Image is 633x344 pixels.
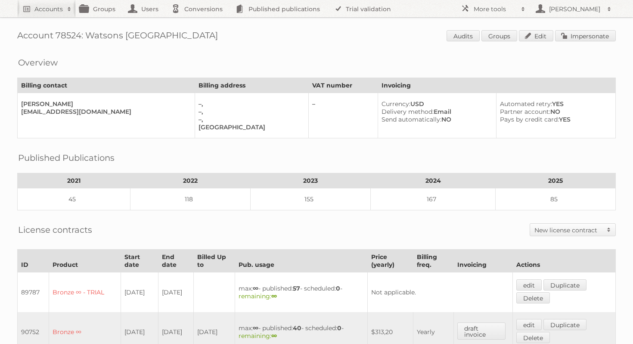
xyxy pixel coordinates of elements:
[253,324,258,332] strong: ∞
[251,188,371,210] td: 155
[309,78,378,93] th: VAT number
[158,272,193,313] td: [DATE]
[49,272,121,313] td: Bronze ∞ - TRIAL
[534,226,602,235] h2: New license contract
[18,151,115,164] h2: Published Publications
[49,250,121,272] th: Product
[371,188,496,210] td: 167
[130,188,251,210] td: 118
[199,123,301,131] div: [GEOGRAPHIC_DATA]
[382,116,441,123] span: Send automatically:
[454,250,512,272] th: Invoicing
[555,30,616,41] a: Impersonate
[239,292,277,300] span: remaining:
[130,173,251,188] th: 2022
[368,272,512,313] td: Not applicable.
[193,250,235,272] th: Billed Up to
[17,30,616,43] h1: Account 78524: Watsons [GEOGRAPHIC_DATA]
[481,30,517,41] a: Groups
[18,250,49,272] th: ID
[121,250,158,272] th: Start date
[18,223,92,236] h2: License contracts
[382,116,489,123] div: NO
[34,5,63,13] h2: Accounts
[18,56,58,69] h2: Overview
[382,108,434,116] span: Delivery method:
[239,332,277,340] span: remaining:
[18,272,49,313] td: 89787
[500,116,608,123] div: YES
[516,279,542,291] a: edit
[500,108,550,116] span: Partner account:
[121,272,158,313] td: [DATE]
[519,30,553,41] a: Edit
[158,250,193,272] th: End date
[271,332,277,340] strong: ∞
[602,224,615,236] span: Toggle
[18,173,130,188] th: 2021
[368,250,413,272] th: Price (yearly)
[543,279,586,291] a: Duplicate
[235,250,368,272] th: Pub. usage
[195,78,309,93] th: Billing address
[382,100,410,108] span: Currency:
[18,188,130,210] td: 45
[500,116,559,123] span: Pays by credit card:
[337,324,341,332] strong: 0
[474,5,517,13] h2: More tools
[293,285,300,292] strong: 57
[199,116,301,123] div: –,
[309,93,378,138] td: –
[371,173,496,188] th: 2024
[447,30,480,41] a: Audits
[516,319,542,330] a: edit
[512,250,615,272] th: Actions
[199,100,301,108] div: –,
[543,319,586,330] a: Duplicate
[516,332,550,343] a: Delete
[18,78,195,93] th: Billing contact
[253,285,258,292] strong: ∞
[21,108,188,116] div: [EMAIL_ADDRESS][DOMAIN_NAME]
[293,324,301,332] strong: 40
[21,100,188,108] div: [PERSON_NAME]
[457,322,505,340] a: draft invoice
[413,250,454,272] th: Billing freq.
[199,108,301,116] div: –,
[547,5,603,13] h2: [PERSON_NAME]
[500,100,552,108] span: Automated retry:
[235,272,368,313] td: max: - published: - scheduled: -
[336,285,340,292] strong: 0
[378,78,616,93] th: Invoicing
[382,100,489,108] div: USD
[251,173,371,188] th: 2023
[496,173,616,188] th: 2025
[496,188,616,210] td: 85
[500,100,608,108] div: YES
[516,292,550,303] a: Delete
[382,108,489,116] div: Email
[500,108,608,116] div: NO
[271,292,277,300] strong: ∞
[530,224,615,236] a: New license contract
